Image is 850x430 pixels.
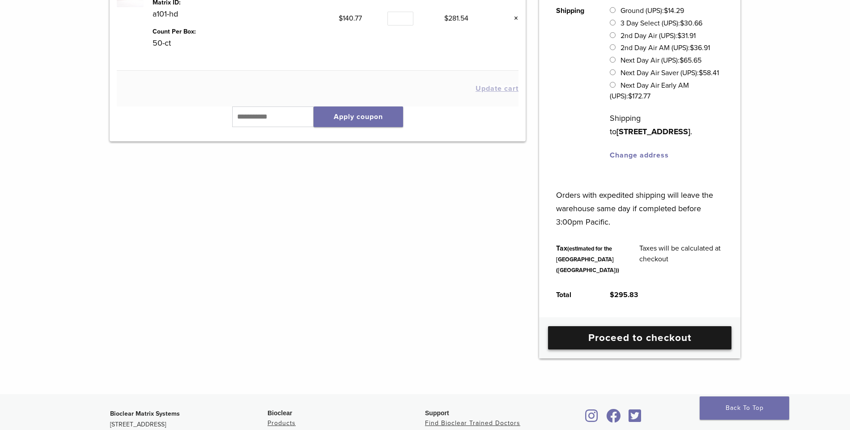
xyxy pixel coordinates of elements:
bdi: 30.66 [680,19,702,28]
p: Shipping to . [610,111,724,138]
label: Next Day Air Early AM (UPS): [610,81,689,101]
span: $ [690,43,694,52]
td: Taxes will be calculated at checkout [629,236,734,282]
a: Change address [610,151,669,160]
span: $ [444,14,448,23]
a: Products [268,419,296,427]
a: Find Bioclear Trained Doctors [425,419,520,427]
dt: Count Per Box: [153,27,339,36]
small: (estimated for the [GEOGRAPHIC_DATA] ([GEOGRAPHIC_DATA])) [556,245,619,274]
p: a101-hd [153,7,339,21]
span: Support [425,409,449,417]
span: Bioclear [268,409,292,417]
th: Tax [546,236,629,282]
label: 3 Day Select (UPS): [620,19,702,28]
span: $ [339,14,343,23]
a: Bioclear [625,414,644,423]
bdi: 14.29 [664,6,684,15]
strong: [STREET_ADDRESS] [616,127,690,136]
label: Next Day Air Saver (UPS): [620,68,719,77]
bdi: 172.77 [628,92,650,101]
button: Update cart [476,85,518,92]
label: 2nd Day Air (UPS): [620,31,696,40]
p: Orders with expedited shipping will leave the warehouse same day if completed before 3:00pm Pacific. [556,175,724,229]
bdi: 140.77 [339,14,362,23]
strong: Bioclear Matrix Systems [110,410,180,417]
bdi: 281.54 [444,14,468,23]
bdi: 295.83 [610,290,638,299]
span: $ [610,290,614,299]
a: Remove this item [507,13,518,24]
a: Back To Top [700,396,789,420]
span: $ [680,56,684,65]
span: $ [628,92,632,101]
span: $ [664,6,668,15]
p: 50-ct [153,36,339,50]
th: Total [546,282,599,307]
a: Bioclear [603,414,624,423]
bdi: 65.65 [680,56,701,65]
bdi: 31.91 [677,31,696,40]
a: Proceed to checkout [548,326,731,349]
button: Apply coupon [314,106,403,127]
bdi: 36.91 [690,43,710,52]
label: Next Day Air (UPS): [620,56,701,65]
label: 2nd Day Air AM (UPS): [620,43,710,52]
span: $ [699,68,703,77]
bdi: 58.41 [699,68,719,77]
span: $ [680,19,684,28]
a: Bioclear [582,414,601,423]
span: $ [677,31,681,40]
label: Ground (UPS): [620,6,684,15]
